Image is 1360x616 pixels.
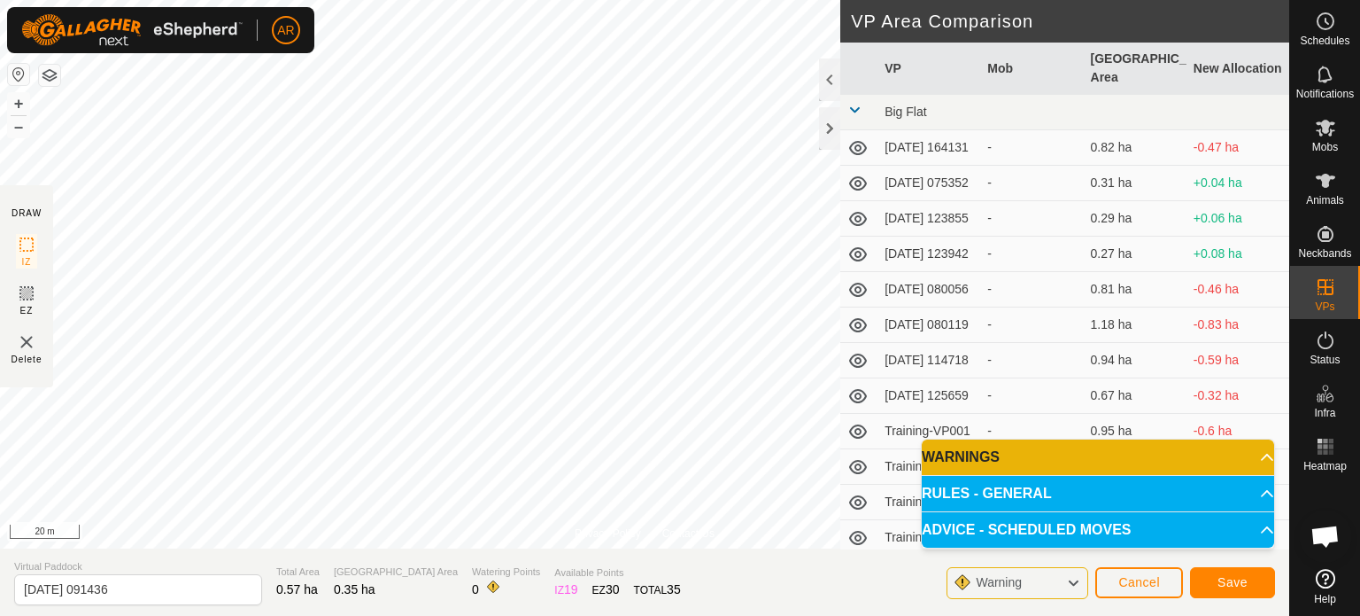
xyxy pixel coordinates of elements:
[922,512,1274,548] p-accordion-header: ADVICE - SCHEDULED MOVES
[1303,461,1347,472] span: Heatmap
[877,237,980,272] td: [DATE] 123942
[277,21,294,40] span: AR
[592,581,620,599] div: EZ
[21,14,243,46] img: Gallagher Logo
[1186,378,1289,414] td: -0.32 ha
[1300,35,1349,46] span: Schedules
[1084,237,1186,272] td: 0.27 ha
[1312,142,1338,152] span: Mobs
[667,582,681,597] span: 35
[1186,237,1289,272] td: +0.08 ha
[1186,201,1289,237] td: +0.06 ha
[334,582,375,597] span: 0.35 ha
[877,449,980,485] td: Training-VP002
[877,43,980,95] th: VP
[1084,343,1186,378] td: 0.94 ha
[1118,575,1160,589] span: Cancel
[877,343,980,378] td: [DATE] 114718
[922,450,1000,464] span: WARNINGS
[987,209,1076,228] div: -
[575,526,641,542] a: Privacy Policy
[22,255,32,269] span: IZ
[8,93,29,114] button: +
[554,581,577,599] div: IZ
[1186,414,1289,449] td: -0.6 ha
[922,440,1274,475] p-accordion-header: WARNINGS
[987,386,1076,405] div: -
[276,565,320,580] span: Total Area
[877,130,980,166] td: [DATE] 164131
[1084,130,1186,166] td: 0.82 ha
[334,565,458,580] span: [GEOGRAPHIC_DATA] Area
[987,138,1076,157] div: -
[1084,201,1186,237] td: 0.29 ha
[564,582,578,597] span: 19
[922,523,1131,537] span: ADVICE - SCHEDULED MOVES
[14,559,262,574] span: Virtual Paddock
[877,485,980,520] td: Training-VP003
[922,476,1274,511] p-accordion-header: RULES - GENERAL
[1310,355,1340,365] span: Status
[662,526,715,542] a: Contact Us
[1290,562,1360,612] a: Help
[1190,567,1275,598] button: Save
[980,43,1083,95] th: Mob
[877,272,980,308] td: [DATE] 080056
[1186,343,1289,378] td: -0.59 ha
[20,304,34,317] span: EZ
[12,353,42,366] span: Delete
[976,575,1022,589] span: Warning
[1084,378,1186,414] td: 0.67 ha
[877,201,980,237] td: [DATE] 123855
[877,308,980,343] td: [DATE] 080119
[987,245,1076,263] div: -
[987,316,1076,334] div: -
[1314,594,1336,604] span: Help
[987,422,1076,441] div: -
[1306,195,1344,206] span: Animals
[1084,308,1186,343] td: 1.18 ha
[1084,272,1186,308] td: 0.81 ha
[1314,408,1335,418] span: Infra
[1084,43,1186,95] th: [GEOGRAPHIC_DATA] Area
[1186,43,1289,95] th: New Allocation
[922,487,1052,501] span: RULES - GENERAL
[1095,567,1183,598] button: Cancel
[1299,510,1352,563] div: Open chat
[1186,166,1289,201] td: +0.04 ha
[606,582,620,597] span: 30
[16,331,37,353] img: VP
[39,65,60,86] button: Map Layers
[1186,308,1289,343] td: -0.83 ha
[554,565,680,581] span: Available Points
[885,105,926,119] span: Big Flat
[1084,414,1186,449] td: 0.95 ha
[8,64,29,85] button: Reset Map
[877,520,980,556] td: Training-VP004
[987,280,1076,299] div: -
[1186,272,1289,308] td: -0.46 ha
[1298,248,1351,259] span: Neckbands
[987,174,1076,192] div: -
[1296,89,1354,99] span: Notifications
[877,166,980,201] td: [DATE] 075352
[1084,166,1186,201] td: 0.31 ha
[877,378,980,414] td: [DATE] 125659
[1186,130,1289,166] td: -0.47 ha
[1217,575,1248,589] span: Save
[12,207,42,220] div: DRAW
[1315,301,1334,312] span: VPs
[877,414,980,449] td: Training-VP001
[8,116,29,137] button: –
[472,582,479,597] span: 0
[276,582,318,597] span: 0.57 ha
[634,581,681,599] div: TOTAL
[987,351,1076,370] div: -
[851,11,1289,32] h2: VP Area Comparison
[472,565,540,580] span: Watering Points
